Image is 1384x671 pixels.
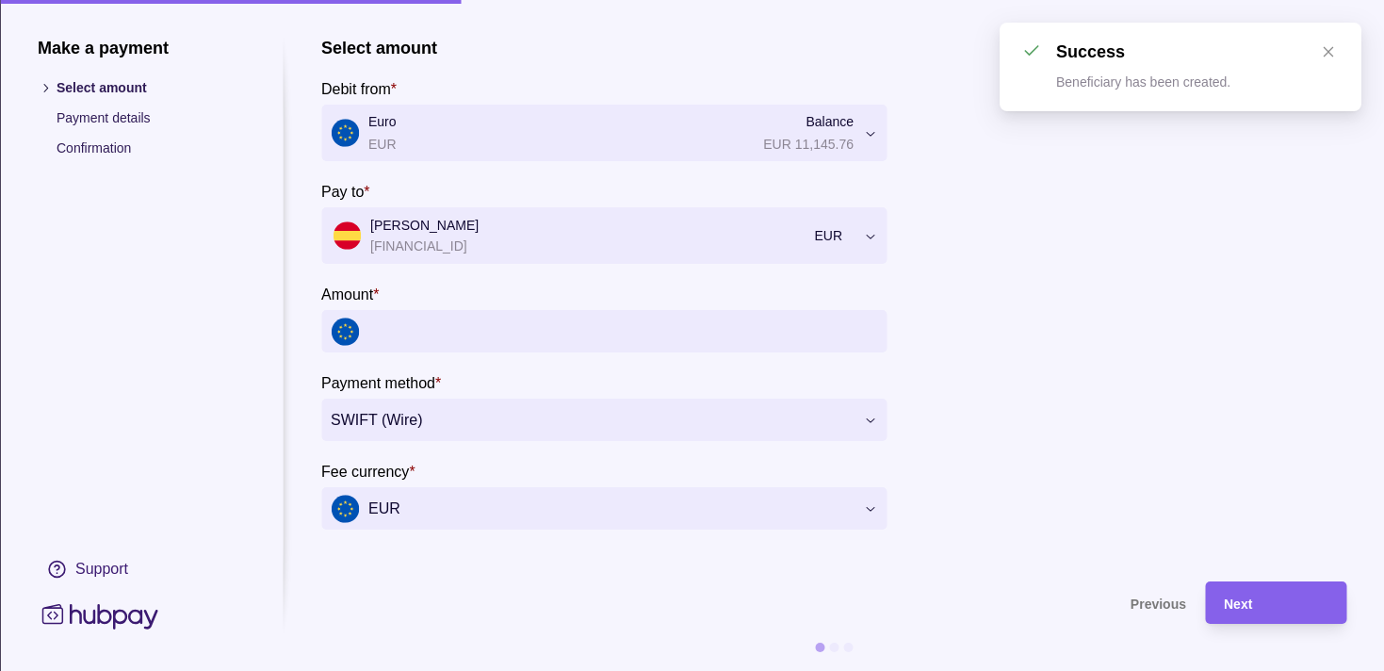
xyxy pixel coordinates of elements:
[321,581,1186,624] button: Previous
[368,310,877,352] input: amount
[75,559,128,580] div: Support
[1205,581,1346,624] button: Next
[321,460,415,483] label: Fee currency
[321,283,379,305] label: Amount
[321,184,364,200] p: Pay to
[57,77,245,98] p: Select amount
[321,371,441,394] label: Payment method
[321,81,391,97] p: Debit from
[321,77,397,100] label: Debit from
[1322,45,1335,58] span: close
[321,38,437,58] h1: Select amount
[57,138,245,158] p: Confirmation
[333,221,361,250] img: es
[321,375,435,391] p: Payment method
[57,107,245,128] p: Payment details
[321,180,370,203] label: Pay to
[1224,597,1252,612] span: Next
[370,215,805,236] p: [PERSON_NAME]
[1318,41,1339,62] a: Close
[1131,597,1186,612] span: Previous
[321,464,409,480] p: Fee currency
[331,318,359,346] img: eu
[1056,42,1125,61] h1: Success
[321,286,373,303] p: Amount
[38,549,245,589] a: Support
[38,38,245,58] h1: Make a payment
[1056,74,1230,90] p: Beneficiary has been created.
